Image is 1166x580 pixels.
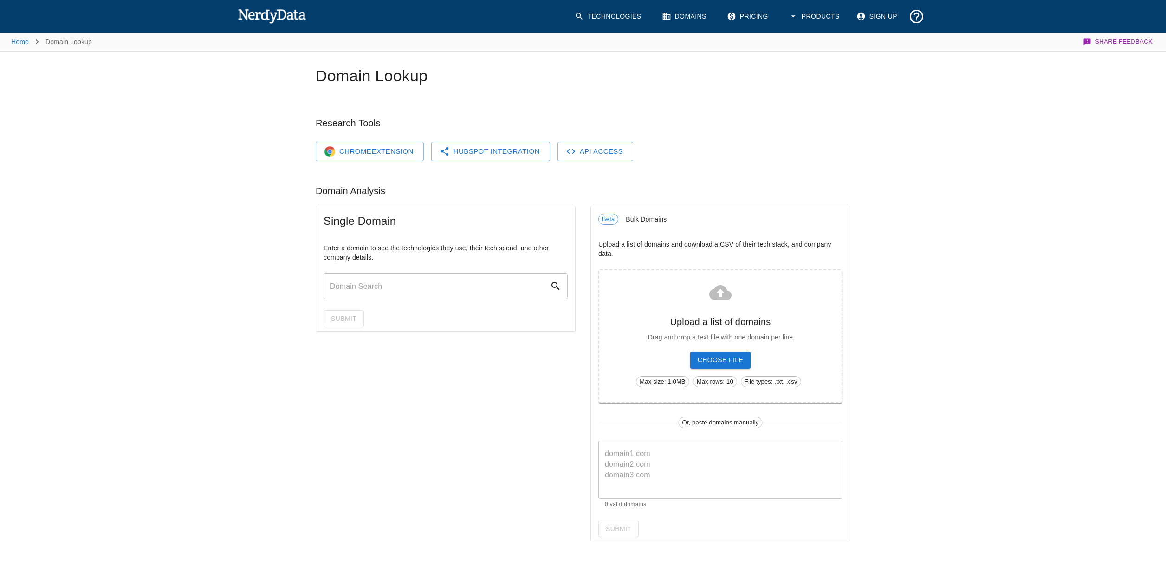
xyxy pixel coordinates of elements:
h6: Research Tools [316,116,850,130]
button: Share Feedback [1082,33,1155,51]
span: File types: .txt, .csv [741,377,801,386]
a: Chrome LogoChromeExtension [316,142,424,161]
nav: breadcrumb [11,33,92,51]
span: Or, paste domains manually [679,418,762,427]
a: Technologies [569,5,649,28]
span: Single Domain [324,214,568,228]
span: Bulk Domains [626,215,842,224]
span: Max size: 1.0MB [636,377,688,386]
h1: Domain Lookup [316,66,850,86]
p: 0 valid domains [605,500,836,509]
input: Domain Search [324,273,550,299]
h6: Domain Analysis [316,183,850,198]
a: Domains [656,5,714,28]
p: Upload a list of domains and download a CSV of their tech stack, and company data. [598,240,842,258]
a: Sign Up [851,5,905,28]
p: Drag and drop a text file with one domain per line [610,332,830,342]
img: NerdyData.com [238,7,306,25]
a: HubSpot Integration [431,142,550,161]
span: Max rows: 10 [693,377,737,386]
h6: Upload a list of domains [610,314,830,329]
button: Support and Documentation [905,5,928,28]
button: Products [783,5,847,28]
a: Pricing [721,5,776,28]
span: Beta [599,215,618,224]
a: API Access [557,142,634,161]
img: Chrome Logo [324,146,336,157]
span: Choose File [690,352,751,369]
p: Enter a domain to see the technologies they use, their tech spend, and other company details. [324,243,568,262]
a: Home [11,38,29,46]
p: Domain Lookup [45,37,92,46]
